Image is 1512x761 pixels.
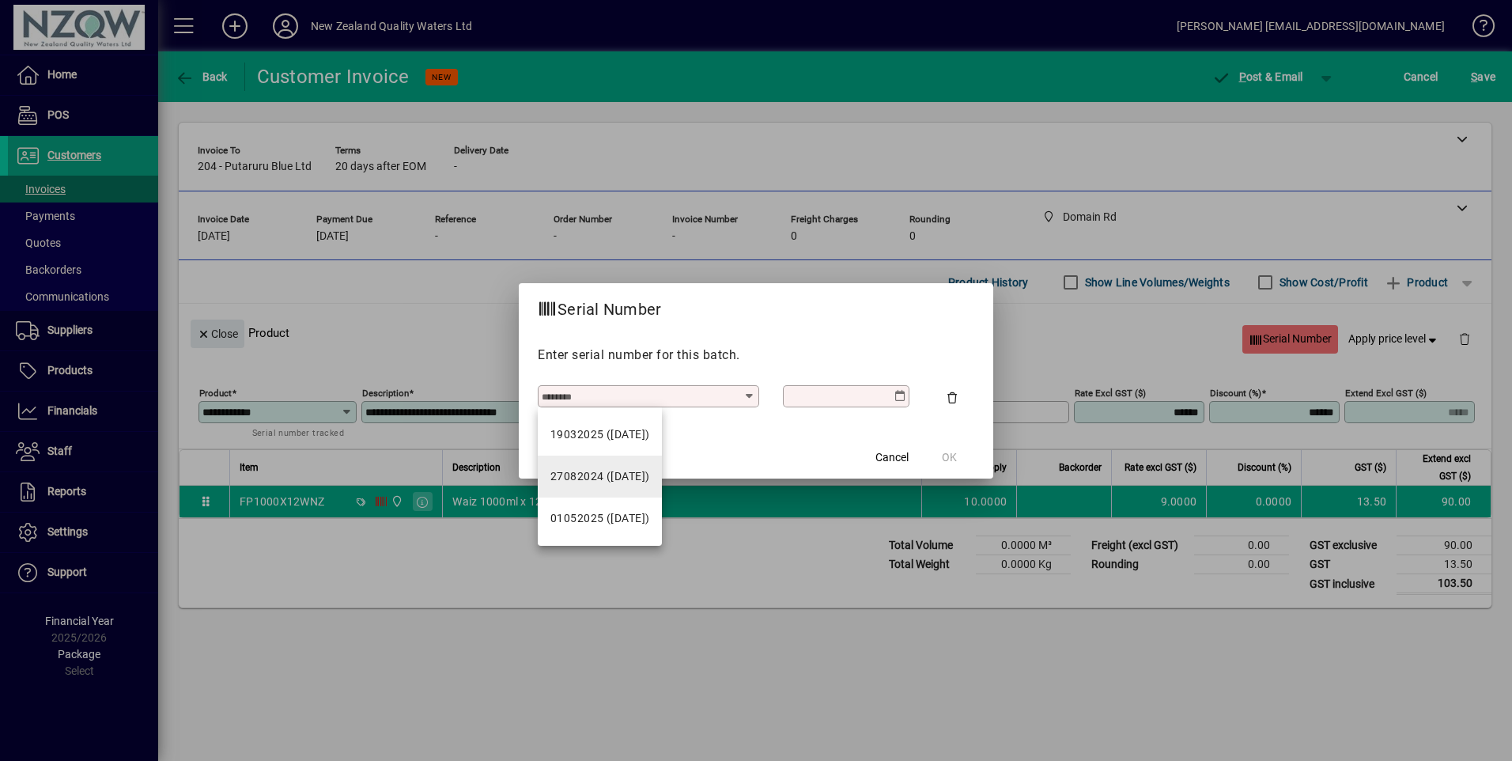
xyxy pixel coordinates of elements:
div: 01052025 ([DATE]) [550,510,649,527]
div: 19032025 ([DATE]) [550,426,649,443]
p: Enter serial number for this batch. [538,346,974,365]
div: 27082024 ([DATE]) [550,468,649,485]
mat-option: 01052025 (01/05/2027) [538,498,662,540]
h2: Serial Number [519,283,680,329]
mat-option: 27082024 (27/08/2026) [538,456,662,498]
span: Cancel [875,449,909,466]
button: Cancel [867,444,917,472]
mat-option: 19032025 (19/03/2027) [538,414,662,456]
